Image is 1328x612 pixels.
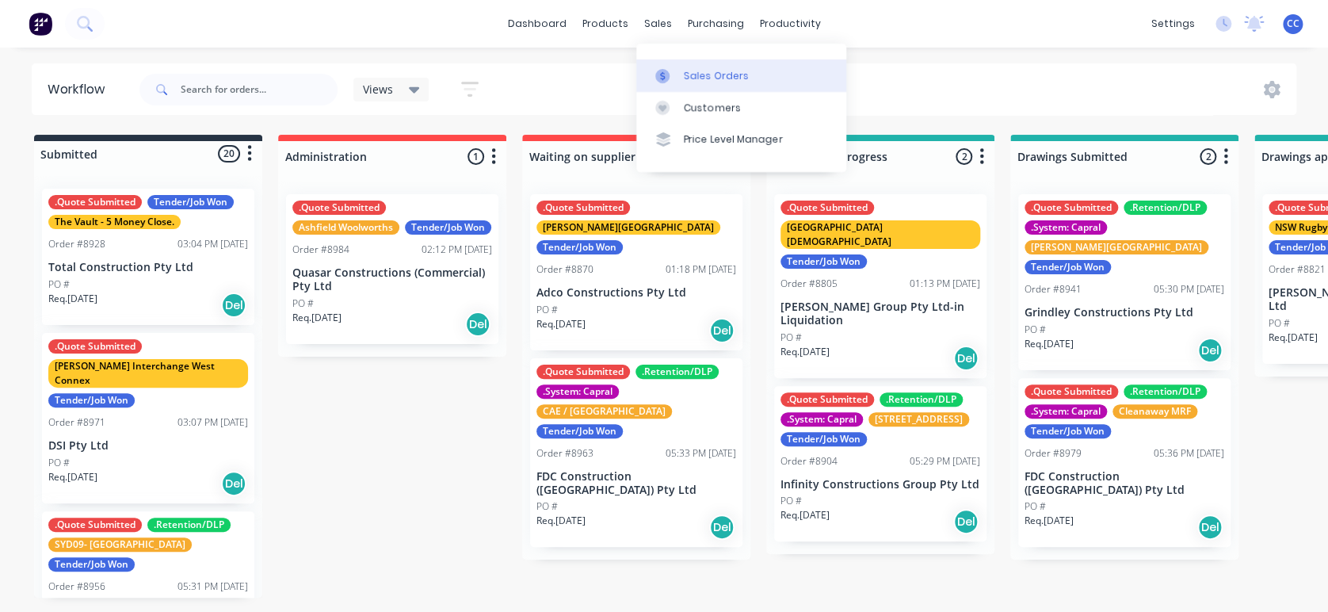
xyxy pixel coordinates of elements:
div: Tender/Job Won [780,254,867,269]
div: CAE / [GEOGRAPHIC_DATA] [536,404,672,419]
div: .Quote Submitted [536,365,630,379]
div: .System: Capral [1025,404,1107,419]
div: .System: Capral [536,384,619,399]
div: .System: Capral [1025,220,1107,235]
div: Order #8941 [1025,282,1082,296]
a: dashboard [500,12,574,36]
p: PO # [1269,316,1290,331]
div: Cleanaway MRF [1112,404,1197,419]
div: Tender/Job Won [536,424,623,438]
p: Total Construction Pty Ltd [48,261,248,274]
div: Tender/Job Won [1025,424,1111,438]
p: Req. [DATE] [536,317,586,331]
p: PO # [1025,499,1046,514]
p: PO # [48,277,70,292]
p: Req. [DATE] [1269,331,1318,345]
div: Del [1197,514,1223,540]
p: Req. [DATE] [1025,514,1074,528]
div: .Quote Submitted.Retention/DLP.System: CapralCleanaway MRFTender/Job WonOrder #897905:36 PM [DATE... [1018,378,1231,548]
span: CC [1287,17,1299,31]
div: .Quote Submitted [48,518,142,532]
div: .Quote Submitted [780,201,874,215]
p: PO # [780,494,802,508]
div: Del [1197,338,1223,363]
a: Sales Orders [636,59,846,91]
p: PO # [292,296,314,311]
div: Del [221,471,246,496]
div: sales [636,12,680,36]
div: Price Level Manager [684,132,783,147]
div: Del [953,509,979,534]
div: .Quote Submitted [780,392,874,407]
div: Order #8956 [48,579,105,594]
div: 05:30 PM [DATE] [1154,282,1224,296]
img: Factory [29,12,52,36]
div: .Quote SubmittedTender/Job WonThe Vault - 5 Money Close.Order #892803:04 PM [DATE]Total Construct... [42,189,254,325]
div: Del [465,312,490,337]
div: Del [709,514,735,540]
div: Tender/Job Won [536,240,623,254]
p: Quasar Constructions (Commercial) Pty Ltd [292,266,492,293]
div: .Retention/DLP [880,392,963,407]
div: Tender/Job Won [405,220,491,235]
div: productivity [752,12,829,36]
div: Workflow [48,80,113,99]
div: 05:36 PM [DATE] [1154,446,1224,461]
div: Order #8971 [48,415,105,430]
div: 05:33 PM [DATE] [666,446,736,461]
div: [GEOGRAPHIC_DATA][DEMOGRAPHIC_DATA] [780,220,980,249]
div: 05:29 PM [DATE] [910,454,980,469]
div: Sales Orders [684,69,749,83]
div: Del [953,346,979,371]
input: Search for orders... [181,74,338,105]
span: Views [363,81,393,98]
div: Order #8928 [48,237,105,251]
div: .Quote Submitted.Retention/DLP.System: Capral[STREET_ADDRESS]Tender/Job WonOrder #890405:29 PM [D... [774,386,986,542]
p: PO # [536,303,558,317]
div: [PERSON_NAME][GEOGRAPHIC_DATA] [1025,240,1208,254]
div: .System: Capral [780,412,863,426]
p: PO # [780,331,802,345]
p: Infinity Constructions Group Pty Ltd [780,478,980,492]
p: PO # [1025,323,1046,337]
div: The Vault - 5 Money Close. [48,215,181,229]
div: Order #8870 [536,262,593,277]
div: Order #8904 [780,454,838,469]
div: Tender/Job Won [48,557,135,572]
div: Ashfield Woolworths [292,220,399,235]
div: 03:07 PM [DATE] [177,415,248,430]
div: .Quote Submitted[PERSON_NAME] Interchange West ConnexTender/Job WonOrder #897103:07 PM [DATE]DSI ... [42,333,254,503]
div: .Retention/DLP [147,518,231,532]
div: .Quote Submitted [1025,384,1118,399]
div: [PERSON_NAME][GEOGRAPHIC_DATA] [536,220,720,235]
div: Tender/Job Won [1025,260,1111,274]
div: Del [709,318,735,343]
p: Req. [DATE] [292,311,342,325]
div: Tender/Job Won [780,432,867,446]
p: [PERSON_NAME] Group Pty Ltd-in Liquidation [780,300,980,327]
div: Tender/Job Won [147,195,234,209]
div: Order #8979 [1025,446,1082,461]
a: Price Level Manager [636,124,846,155]
div: .Quote Submitted [1025,201,1118,215]
div: 03:04 PM [DATE] [177,237,248,251]
p: Req. [DATE] [780,508,830,522]
p: FDC Construction ([GEOGRAPHIC_DATA]) Pty Ltd [1025,470,1224,497]
div: .Quote Submitted.Retention/DLP.System: CapralCAE / [GEOGRAPHIC_DATA]Tender/Job WonOrder #896305:3... [530,358,742,548]
p: Req. [DATE] [780,345,830,359]
div: .Retention/DLP [1124,201,1207,215]
div: .Quote Submitted [292,201,386,215]
div: 01:18 PM [DATE] [666,262,736,277]
div: purchasing [680,12,752,36]
p: Req. [DATE] [48,292,97,306]
div: 02:12 PM [DATE] [422,243,492,257]
div: .Retention/DLP [635,365,719,379]
div: 05:31 PM [DATE] [177,579,248,594]
p: Req. [DATE] [48,470,97,484]
p: Grindley Constructions Pty Ltd [1025,306,1224,319]
div: Order #8984 [292,243,349,257]
div: Del [221,293,246,318]
div: .Quote Submitted[GEOGRAPHIC_DATA][DEMOGRAPHIC_DATA]Tender/Job WonOrder #880501:13 PM [DATE][PERSO... [774,194,986,378]
p: PO # [536,499,558,514]
div: Order #8805 [780,277,838,291]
